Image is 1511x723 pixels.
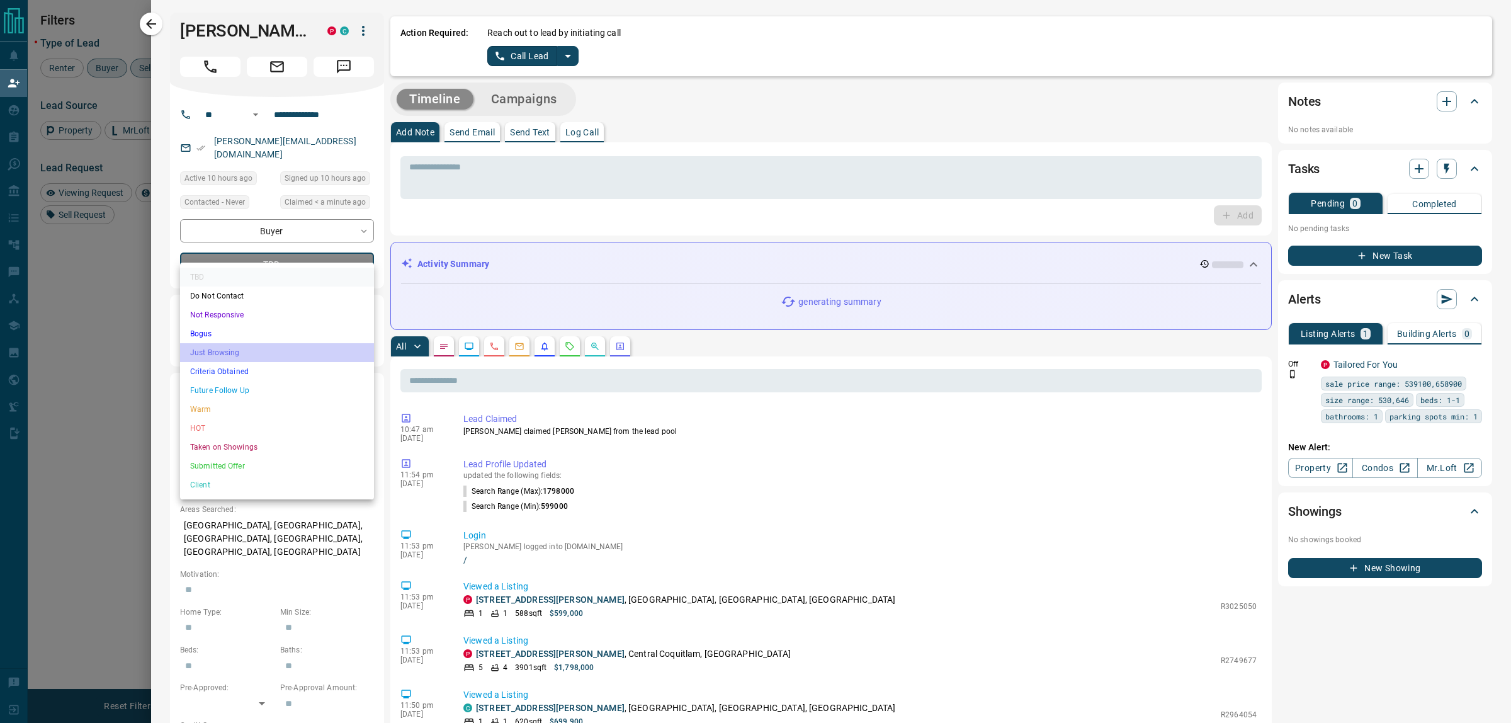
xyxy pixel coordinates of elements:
[180,438,374,457] li: Taken on Showings
[180,457,374,475] li: Submitted Offer
[180,381,374,400] li: Future Follow Up
[180,287,374,305] li: Do Not Contact
[180,362,374,381] li: Criteria Obtained
[180,400,374,419] li: Warm
[180,343,374,362] li: Just Browsing
[180,475,374,494] li: Client
[180,419,374,438] li: HOT
[180,324,374,343] li: Bogus
[180,305,374,324] li: Not Responsive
